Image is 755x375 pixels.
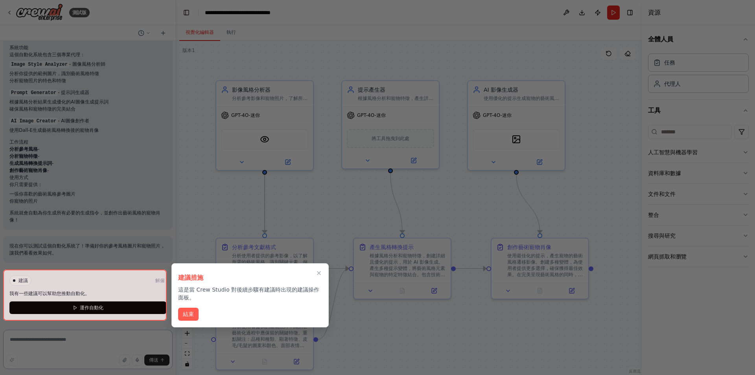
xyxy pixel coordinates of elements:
button: 結束 [178,308,199,321]
font: 結束 [183,311,194,317]
button: 關閉演練 [314,268,324,278]
button: 隱藏左側邊欄 [181,7,192,18]
font: 建議措施 [178,274,203,281]
font: 這是當 Crew Studio 對後續步驟有建議時出現的建議操作面板。 [178,286,319,301]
